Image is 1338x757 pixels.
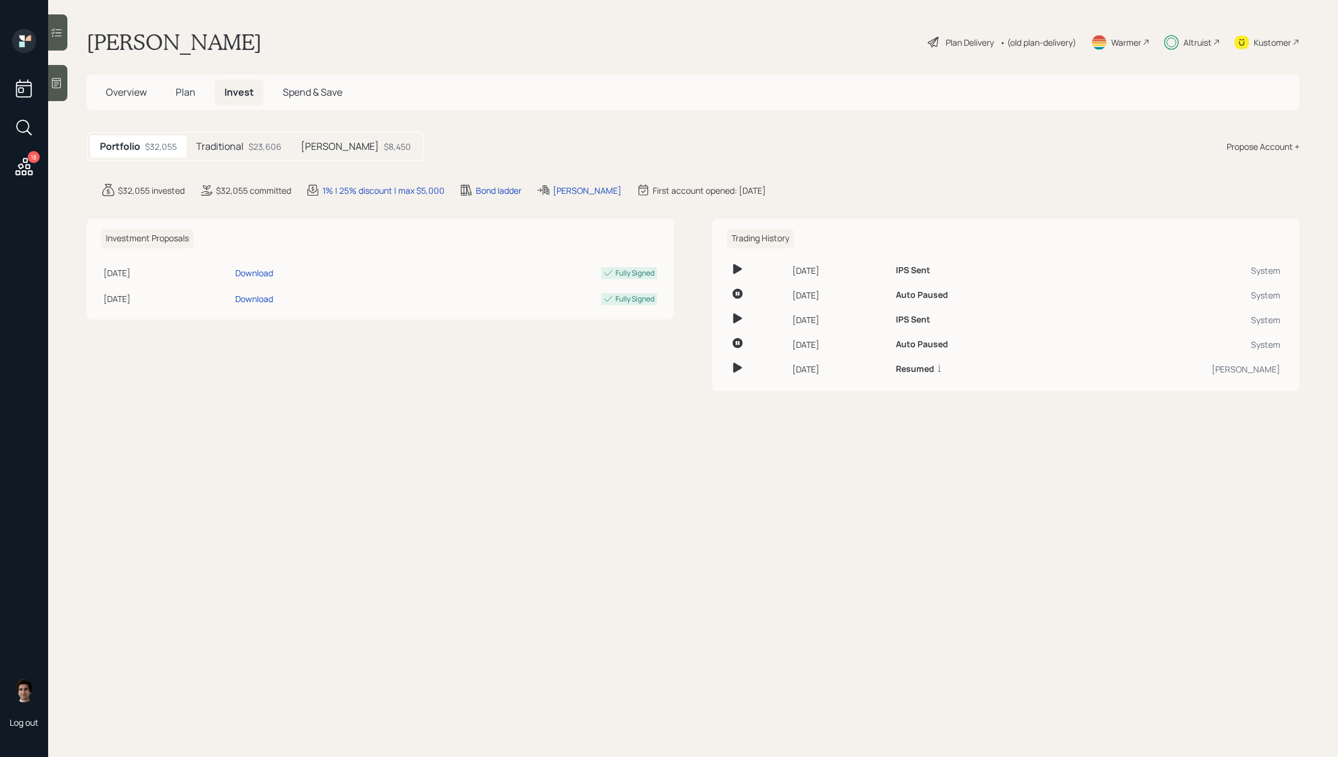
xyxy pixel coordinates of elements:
div: $32,055 committed [216,184,291,197]
div: [PERSON_NAME] [1070,363,1280,375]
div: [DATE] [792,264,886,277]
h6: IPS Sent [896,315,930,325]
div: [DATE] [792,338,886,351]
div: System [1070,264,1280,277]
h1: [PERSON_NAME] [87,29,262,55]
div: [DATE] [792,289,886,301]
div: Warmer [1111,36,1141,49]
h6: IPS Sent [896,265,930,276]
div: Fully Signed [615,294,655,304]
div: [DATE] [792,363,886,375]
div: Plan Delivery [946,36,994,49]
div: [DATE] [103,267,230,279]
div: $23,606 [248,140,282,153]
div: [DATE] [792,314,886,326]
div: $32,055 invested [118,184,185,197]
span: Plan [176,85,196,99]
div: • (old plan-delivery) [1000,36,1076,49]
div: [DATE] [103,292,230,305]
h6: Auto Paused [896,339,948,350]
div: 1% | 25% discount | max $5,000 [322,184,445,197]
div: 18 [28,151,40,163]
div: [PERSON_NAME] [553,184,621,197]
div: $32,055 [145,140,177,153]
div: Kustomer [1254,36,1291,49]
div: Download [235,292,273,305]
h5: [PERSON_NAME] [301,141,379,152]
div: First account opened: [DATE] [653,184,766,197]
div: $8,450 [384,140,411,153]
div: Log out [10,717,39,728]
div: System [1070,338,1280,351]
span: Spend & Save [283,85,342,99]
div: Bond ladder [476,184,522,197]
div: System [1070,289,1280,301]
h6: Trading History [727,229,794,249]
h5: Traditional [196,141,244,152]
img: harrison-schaefer-headshot-2.png [12,678,36,702]
span: Overview [106,85,147,99]
h6: Auto Paused [896,290,948,300]
span: Invest [224,85,254,99]
div: System [1070,314,1280,326]
div: Altruist [1183,36,1212,49]
h6: Investment Proposals [101,229,194,249]
h5: Portfolio [100,141,140,152]
h6: Resumed [896,364,934,374]
div: Propose Account + [1227,140,1299,153]
div: Fully Signed [615,268,655,279]
div: Download [235,267,273,279]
